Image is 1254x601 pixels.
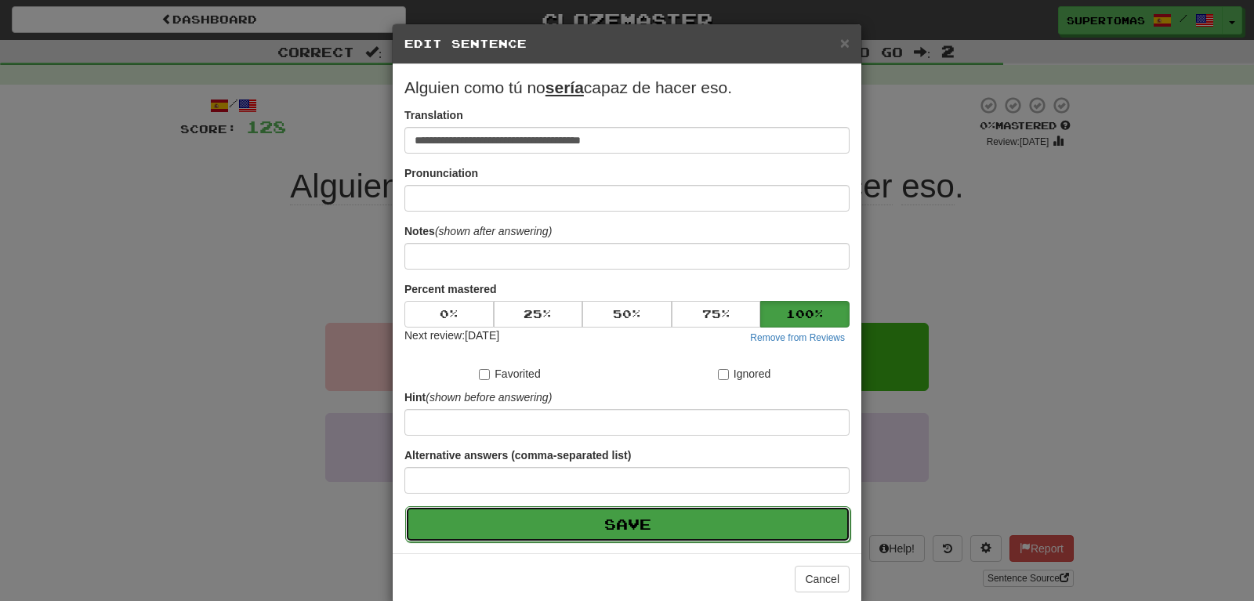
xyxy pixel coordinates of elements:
[494,301,583,328] button: 25%
[545,78,584,96] u: sería
[426,391,552,404] em: (shown before answering)
[479,369,490,380] input: Favorited
[404,107,463,123] label: Translation
[404,165,478,181] label: Pronunciation
[404,328,499,346] div: Next review: [DATE]
[404,281,497,297] label: Percent mastered
[404,447,631,463] label: Alternative answers (comma-separated list)
[840,34,850,51] button: Close
[404,36,850,52] h5: Edit Sentence
[404,223,552,239] label: Notes
[435,225,552,237] em: (shown after answering)
[718,366,770,382] label: Ignored
[760,301,850,328] button: 100%
[745,329,850,346] button: Remove from Reviews
[404,301,494,328] button: 0%
[718,369,729,380] input: Ignored
[404,389,552,405] label: Hint
[405,506,850,542] button: Save
[672,301,761,328] button: 75%
[582,301,672,328] button: 50%
[840,34,850,52] span: ×
[795,566,850,592] button: Cancel
[404,76,850,100] p: Alguien como tú no capaz de hacer eso.
[479,366,540,382] label: Favorited
[404,301,850,328] div: Percent mastered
